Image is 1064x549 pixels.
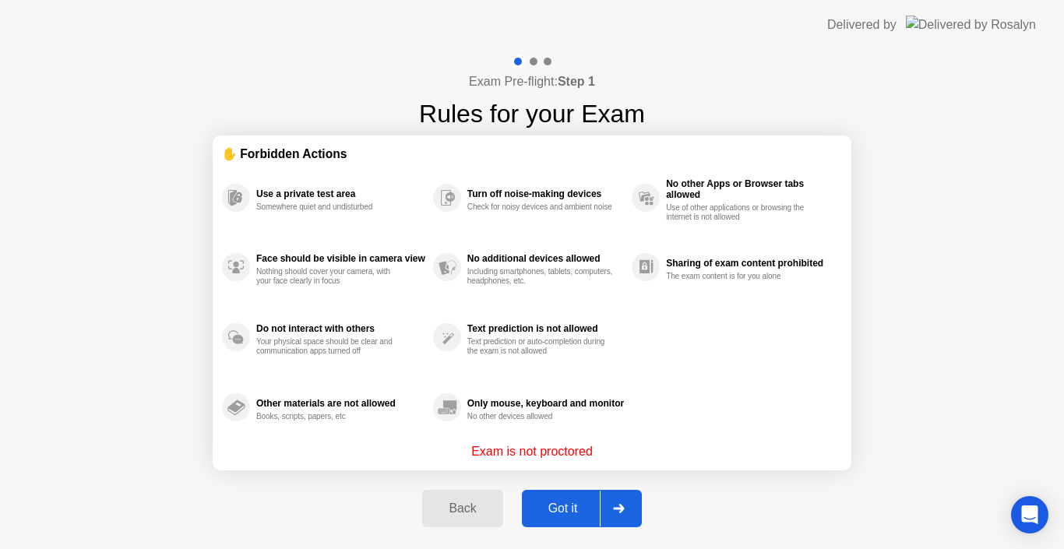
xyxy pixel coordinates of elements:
[666,272,813,281] div: The exam content is for you alone
[666,258,834,269] div: Sharing of exam content prohibited
[467,398,624,409] div: Only mouse, keyboard and monitor
[827,16,897,34] div: Delivered by
[256,398,425,409] div: Other materials are not allowed
[527,501,600,516] div: Got it
[467,412,615,421] div: No other devices allowed
[469,72,595,91] h4: Exam Pre-flight:
[427,501,498,516] div: Back
[256,188,425,199] div: Use a private test area
[906,16,1036,33] img: Delivered by Rosalyn
[467,323,624,334] div: Text prediction is not allowed
[467,267,615,286] div: Including smartphones, tablets, computers, headphones, etc.
[522,490,642,527] button: Got it
[419,95,645,132] h1: Rules for your Exam
[256,253,425,264] div: Face should be visible in camera view
[467,188,624,199] div: Turn off noise-making devices
[422,490,502,527] button: Back
[467,202,615,212] div: Check for noisy devices and ambient noise
[467,337,615,356] div: Text prediction or auto-completion during the exam is not allowed
[1011,496,1048,533] div: Open Intercom Messenger
[256,202,403,212] div: Somewhere quiet and undisturbed
[256,412,403,421] div: Books, scripts, papers, etc
[467,253,624,264] div: No additional devices allowed
[666,178,834,200] div: No other Apps or Browser tabs allowed
[471,442,593,461] p: Exam is not proctored
[256,267,403,286] div: Nothing should cover your camera, with your face clearly in focus
[222,145,842,163] div: ✋ Forbidden Actions
[256,323,425,334] div: Do not interact with others
[558,75,595,88] b: Step 1
[666,203,813,222] div: Use of other applications or browsing the internet is not allowed
[256,337,403,356] div: Your physical space should be clear and communication apps turned off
